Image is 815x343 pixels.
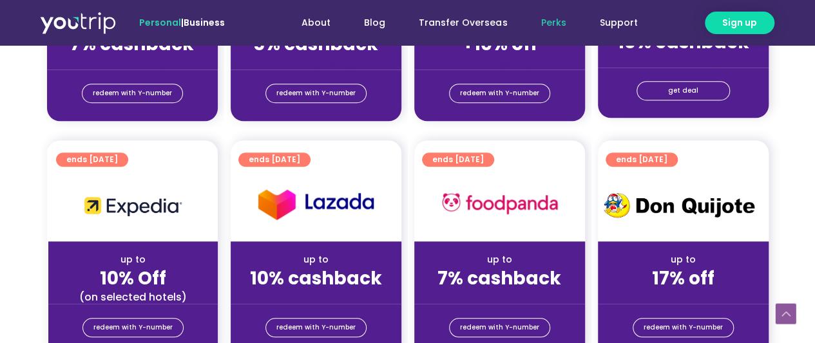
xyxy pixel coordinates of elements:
[241,290,391,304] div: (for stays only)
[59,253,207,266] div: up to
[93,84,172,102] span: redeem with Y-number
[100,266,166,291] strong: 10% Off
[722,16,757,30] span: Sign up
[608,290,758,304] div: (for stays only)
[260,11,654,35] nav: Menu
[238,153,311,167] a: ends [DATE]
[705,12,774,34] a: Sign up
[265,84,367,103] a: redeem with Y-number
[276,84,356,102] span: redeem with Y-number
[460,84,539,102] span: redeem with Y-number
[633,318,734,337] a: redeem with Y-number
[668,82,698,100] span: get deal
[285,11,347,35] a: About
[432,153,484,167] span: ends [DATE]
[582,11,654,35] a: Support
[241,253,391,266] div: up to
[82,84,183,103] a: redeem with Y-number
[425,56,575,70] div: (for stays only)
[57,56,207,70] div: (for stays only)
[265,318,367,337] a: redeem with Y-number
[250,266,382,291] strong: 10% cashback
[241,56,391,70] div: (for stays only)
[66,153,118,167] span: ends [DATE]
[616,153,667,167] span: ends [DATE]
[449,84,550,103] a: redeem with Y-number
[56,153,128,167] a: ends [DATE]
[422,153,494,167] a: ends [DATE]
[276,319,356,337] span: redeem with Y-number
[449,318,550,337] a: redeem with Y-number
[184,16,225,29] a: Business
[524,11,582,35] a: Perks
[606,153,678,167] a: ends [DATE]
[59,290,207,304] div: (on selected hotels)
[608,54,758,68] div: (for stays only)
[139,16,225,29] span: |
[93,319,173,337] span: redeem with Y-number
[139,16,181,29] span: Personal
[644,319,723,337] span: redeem with Y-number
[437,266,561,291] strong: 7% cashback
[249,153,300,167] span: ends [DATE]
[82,318,184,337] a: redeem with Y-number
[652,266,714,291] strong: 17% off
[425,290,575,304] div: (for stays only)
[402,11,524,35] a: Transfer Overseas
[608,253,758,266] div: up to
[347,11,402,35] a: Blog
[460,319,539,337] span: redeem with Y-number
[425,253,575,266] div: up to
[637,81,730,100] a: get deal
